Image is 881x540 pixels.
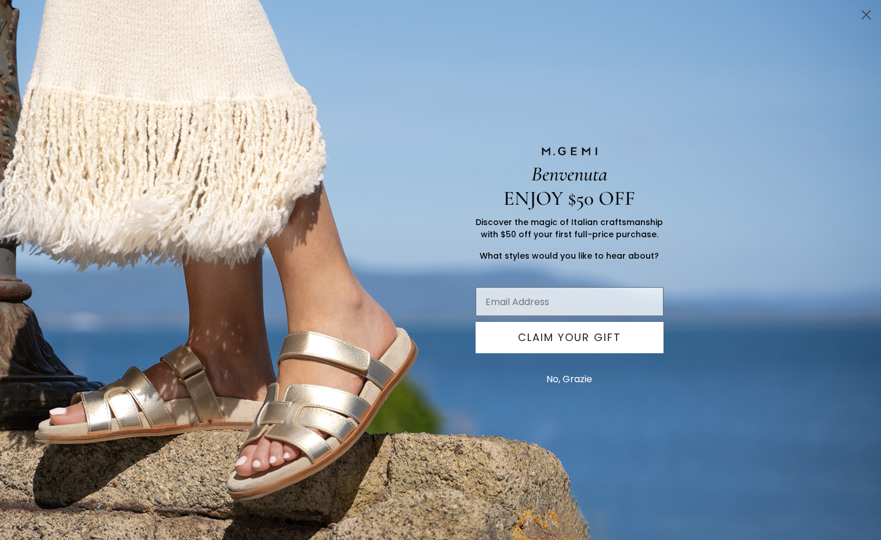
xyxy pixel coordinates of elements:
[541,365,598,394] button: No, Grazie
[856,5,876,25] button: Close dialog
[503,186,635,211] span: ENJOY $50 OFF
[531,162,607,186] span: Benvenuta
[476,322,664,353] button: CLAIM YOUR GIFT
[480,250,659,262] span: What styles would you like to hear about?
[476,287,664,316] input: Email Address
[476,216,663,240] span: Discover the magic of Italian craftsmanship with $50 off your first full-price purchase.
[541,146,599,157] img: M.GEMI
